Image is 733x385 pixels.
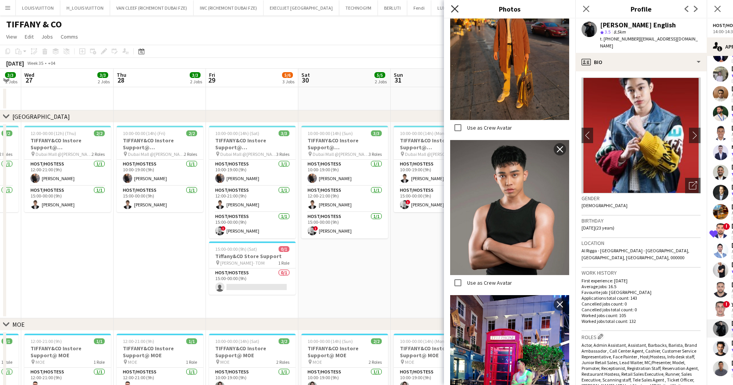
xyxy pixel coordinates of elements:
[394,186,480,212] app-card-role: Host/Hostess1/115:00-00:00 (9h)![PERSON_NAME]
[582,195,701,202] h3: Gender
[400,338,446,344] span: 10:00-00:00 (14h) (Mon)
[582,278,701,284] p: First experience: [DATE]
[279,246,289,252] span: 0/1
[582,78,701,193] img: Crew avatar or photo
[282,72,293,78] span: 5/6
[220,359,230,365] span: MOE
[128,359,137,365] span: MOE
[582,312,701,318] p: Worked jobs count: 105
[300,76,310,84] span: 30
[582,217,701,224] h3: Birthday
[600,36,698,49] span: | [EMAIL_ADDRESS][DOMAIN_NAME]
[60,0,110,15] button: H_LOUIS VUITTON
[123,130,165,136] span: 10:00-00:00 (14h) (Fri)
[407,0,431,15] button: Fendi
[209,186,296,212] app-card-role: Host/Hostess1/112:00-21:00 (9h)[PERSON_NAME]
[582,284,701,289] p: Average jobs: 16.5
[209,137,296,151] h3: TIFFANY&CO Instore Support@ [GEOGRAPHIC_DATA]
[279,338,289,344] span: 2/2
[22,32,37,42] a: Edit
[38,32,56,42] a: Jobs
[394,137,480,151] h3: TIFFANY&CO Instore Support@ [GEOGRAPHIC_DATA]
[186,359,197,365] span: 1 Role
[301,160,388,186] app-card-role: Host/Hostess1/110:00-19:00 (9h)[PERSON_NAME]
[48,60,55,66] div: +04
[466,279,512,286] label: Use as Crew Avatar
[339,0,378,15] button: TECHNOGYM
[36,359,45,365] span: MOE
[215,246,257,252] span: 15:00-00:00 (9h) (Sat)
[116,76,126,84] span: 28
[94,338,105,344] span: 1/1
[31,130,76,136] span: 12:00-00:00 (12h) (Thu)
[215,338,259,344] span: 10:00-00:00 (14h) (Sat)
[117,186,203,212] app-card-role: Host/Hostess1/115:00-00:00 (9h)[PERSON_NAME]
[369,359,382,365] span: 2 Roles
[371,338,382,344] span: 2/2
[209,160,296,186] app-card-role: Host/Hostess1/110:00-19:00 (9h)[PERSON_NAME]
[2,130,12,136] span: 2/2
[25,33,34,40] span: Edit
[405,359,414,365] span: MOE
[3,32,20,42] a: View
[186,338,197,344] span: 1/1
[582,301,701,307] p: Cancelled jobs count: 0
[612,29,627,35] span: 8.5km
[575,53,707,71] div: Bio
[582,240,701,247] h3: Location
[582,318,701,324] p: Worked jobs total count: 132
[208,76,215,84] span: 29
[58,32,81,42] a: Comms
[184,151,197,157] span: 2 Roles
[301,137,388,151] h3: TIFFANY&CO Instore Support@ [GEOGRAPHIC_DATA]
[582,307,701,312] p: Cancelled jobs total count: 0
[582,248,689,260] span: Al Rigga - [GEOGRAPHIC_DATA] - [GEOGRAPHIC_DATA], [GEOGRAPHIC_DATA], [GEOGRAPHIC_DATA], 000000
[117,160,203,186] app-card-role: Host/Hostess1/110:00-19:00 (9h)[PERSON_NAME]
[276,151,289,157] span: 3 Roles
[369,151,382,157] span: 3 Roles
[190,72,201,78] span: 3/3
[582,289,701,295] p: Favourite job: [GEOGRAPHIC_DATA]
[301,345,388,359] h3: TIFFANY&CO Instore Support@ MOE
[190,79,202,84] div: 2 Jobs
[393,76,403,84] span: 31
[12,321,25,328] div: MOE
[394,345,480,359] h3: TIFFANY&CO Instore Support@ MOE
[5,79,17,84] div: 2 Jobs
[94,359,105,365] span: 1 Role
[264,0,339,15] button: EXECUJET [GEOGRAPHIC_DATA]
[209,212,296,238] app-card-role: Host/Hostess1/115:00-00:00 (9h)![PERSON_NAME]
[308,130,353,136] span: 10:00-00:00 (14h) (Sun)
[582,269,701,276] h3: Work history
[117,345,203,359] h3: TIFFANY&CO Instore Support@ MOE
[575,4,707,14] h3: Profile
[405,151,461,157] span: Dubai Mall @[PERSON_NAME]
[92,151,105,157] span: 2 Roles
[61,33,78,40] span: Comms
[466,124,512,131] label: Use as Crew Avatar
[685,178,701,193] div: Open photos pop-in
[1,359,12,365] span: 1 Role
[209,268,296,295] app-card-role: Host/Hostess0/115:00-00:00 (9h)
[450,140,569,275] img: Crew photo 1006603
[209,71,215,78] span: Fri
[194,0,264,15] button: IWC (RICHEMONT DUBAI FZE)
[209,241,296,295] div: 15:00-00:00 (9h) (Sat)0/1Tiffany&CO Store Support [PERSON_NAME]- TDM1 RoleHost/Hostess0/115:00-00...
[186,130,197,136] span: 2/2
[23,76,34,84] span: 27
[209,126,296,238] app-job-card: 10:00-00:00 (14h) (Sat)3/3TIFFANY&CO Instore Support@ [GEOGRAPHIC_DATA] Dubai Mall @[PERSON_NAME]...
[128,151,184,157] span: Dubai Mall @[PERSON_NAME]
[209,345,296,359] h3: TIFFANY&CO Instore Support@ MOE
[24,137,111,151] h3: TIFFANY&CO Instore Support@ [GEOGRAPHIC_DATA]
[313,359,322,365] span: MOE
[374,72,385,78] span: 5/5
[301,212,388,238] app-card-role: Host/Hostess1/115:00-00:00 (9h)![PERSON_NAME]
[209,253,296,260] h3: Tiffany&CO Store Support
[12,113,70,120] div: [GEOGRAPHIC_DATA]
[123,338,154,344] span: 12:00-21:00 (9h)
[36,151,92,157] span: Dubai Mall @[PERSON_NAME]
[110,0,194,15] button: VAN CLEEF (RICHEMONT DUBAI FZE)
[220,260,265,266] span: [PERSON_NAME]- TDM
[117,126,203,212] app-job-card: 10:00-00:00 (14h) (Fri)2/2TIFFANY&CO Instore Support@ [GEOGRAPHIC_DATA] Dubai Mall @[PERSON_NAME]...
[444,4,575,14] h3: Photos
